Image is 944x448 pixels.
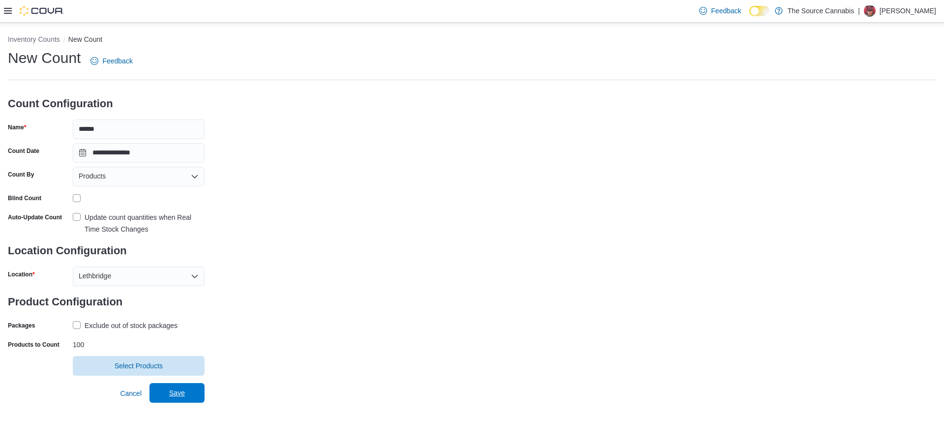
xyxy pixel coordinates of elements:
button: Select Products [73,356,205,376]
nav: An example of EuiBreadcrumbs [8,34,936,46]
span: Feedback [102,56,132,66]
a: Feedback [695,1,745,21]
div: 100 [73,337,205,349]
div: Blind Count [8,194,41,202]
h3: Product Configuration [8,286,205,318]
span: Feedback [711,6,741,16]
input: Dark Mode [749,6,770,16]
span: Lethbridge [79,270,111,282]
img: Cova [20,6,64,16]
h3: Location Configuration [8,235,205,267]
span: Cancel [120,388,142,398]
label: Name [8,123,26,131]
button: Inventory Counts [8,35,60,43]
button: New Count [68,35,102,43]
p: | [858,5,860,17]
p: [PERSON_NAME] [880,5,936,17]
button: Open list of options [191,173,199,180]
button: Cancel [116,384,146,403]
span: Products [79,170,106,182]
button: Open list of options [191,272,199,280]
label: Count By [8,171,34,179]
span: Save [169,388,185,398]
a: Feedback [87,51,136,71]
label: Auto-Update Count [8,213,62,221]
p: The Source Cannabis [788,5,854,17]
label: Products to Count [8,341,59,349]
label: Count Date [8,147,39,155]
h1: New Count [8,48,81,68]
div: Exclude out of stock packages [85,320,177,331]
h3: Count Configuration [8,88,205,119]
span: Select Products [115,361,163,371]
div: Levi Tolman [864,5,876,17]
div: Update count quantities when Real Time Stock Changes [85,211,205,235]
label: Location [8,270,35,278]
input: Press the down key to open a popover containing a calendar. [73,143,205,163]
label: Packages [8,322,35,329]
span: Dark Mode [749,16,750,17]
button: Save [149,383,205,403]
